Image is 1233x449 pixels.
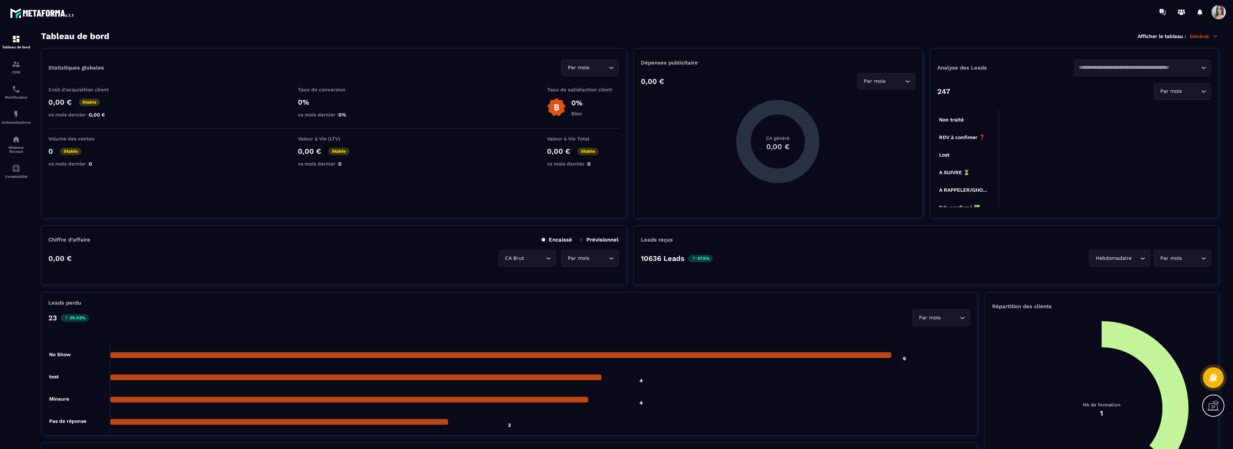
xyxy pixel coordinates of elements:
p: Dépenses publicitaire [641,59,915,66]
span: 0 [338,161,342,167]
span: CA Brut [503,254,525,262]
a: automationsautomationsAutomatisations [2,105,30,130]
a: formationformationCRM [2,54,30,80]
p: Stable [577,148,599,155]
tspan: Rdv confirmé ✅ [939,205,980,211]
span: Hebdomadaire [1094,254,1133,262]
input: Search for option [1183,87,1199,95]
div: Search for option [1089,250,1150,267]
p: Leads perdu [48,300,81,306]
img: formation [12,35,20,43]
p: Général [1190,33,1219,39]
tspan: Pas de réponse [49,418,86,424]
p: Stable [60,148,81,155]
input: Search for option [1183,254,1199,262]
div: Search for option [561,250,619,267]
p: Stable [79,99,100,106]
p: Leads reçus [641,237,673,243]
span: Par mois [862,77,887,85]
div: Search for option [913,310,970,326]
p: CRM [2,70,30,74]
p: 47.5% [688,255,713,262]
a: formationformationTableau de bord [2,29,30,54]
p: Réseaux Sociaux [2,145,30,153]
span: Par mois [1158,87,1183,95]
span: 0% [338,112,346,118]
h3: Tableau de bord [41,31,109,41]
input: Search for option [887,77,903,85]
p: vs mois dernier : [48,112,120,118]
p: Planificateur [2,95,30,99]
input: Search for option [591,64,607,72]
p: 10636 Leads [641,254,685,263]
tspan: A SUIVRE ⏳ [939,169,970,176]
tspan: A RAPPELER/GHO... [939,187,987,193]
img: social-network [12,135,20,144]
p: Bien [571,111,582,116]
p: Automatisations [2,120,30,124]
input: Search for option [591,254,607,262]
p: Tableau de bord [2,45,30,49]
div: Search for option [1074,59,1211,76]
span: 0 [587,161,591,167]
tspan: Mineure [49,396,69,402]
p: vs mois dernier : [298,161,370,167]
img: logo [10,6,75,19]
img: formation [12,60,20,68]
p: vs mois dernier : [298,112,370,118]
input: Search for option [525,254,544,262]
p: Valeur à Vie (LTV) [298,136,370,142]
p: 247 [937,87,950,96]
p: Taux de conversion [298,87,370,92]
p: 0,00 € [298,147,321,156]
tspan: RDV à confimer ❓ [939,134,985,140]
p: Prévisionnel [579,237,619,243]
tspan: Non traité [939,117,964,123]
a: social-networksocial-networkRéseaux Sociaux [2,130,30,159]
span: Par mois [1158,254,1183,262]
p: Statistiques globales [48,65,104,71]
div: Search for option [1154,250,1211,267]
p: Afficher le tableau : [1138,33,1186,39]
p: vs mois dernier : [547,161,619,167]
p: 0,00 € [48,98,72,106]
img: automations [12,110,20,119]
div: Search for option [1154,83,1211,100]
div: Search for option [858,73,915,90]
p: Taux de satisfaction client [547,87,619,92]
p: Volume des ventes [48,136,120,142]
p: vs mois dernier : [48,161,120,167]
p: 0,00 € [547,147,570,156]
img: scheduler [12,85,20,94]
a: schedulerschedulerPlanificateur [2,80,30,105]
span: Par mois [566,254,591,262]
p: Encaissé [542,237,572,243]
input: Search for option [1133,254,1138,262]
span: 0 [89,161,92,167]
span: 0,00 € [89,112,105,118]
p: Stable [328,148,349,155]
tspan: No Show [49,352,71,357]
p: Comptabilité [2,175,30,178]
p: 0,00 € [48,254,72,263]
img: accountant [12,164,20,173]
span: Par mois [566,64,591,72]
p: 30.43% [61,314,89,322]
img: b-badge-o.b3b20ee6.svg [547,98,566,117]
p: 0,00 € [641,77,664,86]
p: Valeur à Vie Total [547,136,619,142]
span: Par mois [917,314,942,322]
div: Search for option [561,59,619,76]
p: Coût d'acquisition client [48,87,120,92]
p: 0% [298,98,370,106]
p: Répartition des clients [992,303,1211,310]
input: Search for option [942,314,958,322]
p: 0% [571,99,582,107]
div: Search for option [499,250,556,267]
p: Analyse des Leads [937,65,1074,71]
tspan: test [49,374,59,379]
p: 23 [48,314,57,322]
tspan: Lost [939,152,949,158]
p: Chiffre d’affaire [48,237,90,243]
a: accountantaccountantComptabilité [2,159,30,184]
